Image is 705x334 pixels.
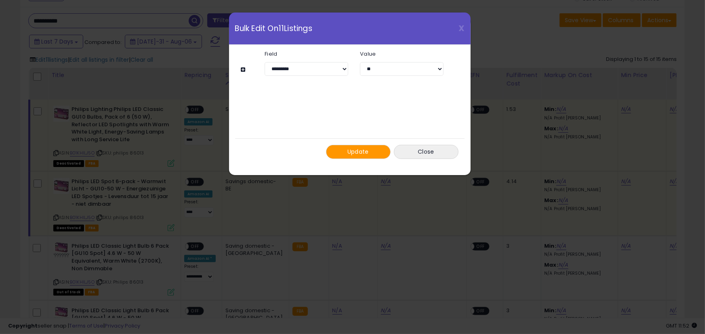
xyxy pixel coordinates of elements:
span: Bulk Edit On 11 Listings [235,25,312,32]
button: Close [394,145,459,159]
span: Update [347,148,369,156]
label: Field [259,51,354,56]
span: X [459,23,465,34]
label: Value [354,51,449,56]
